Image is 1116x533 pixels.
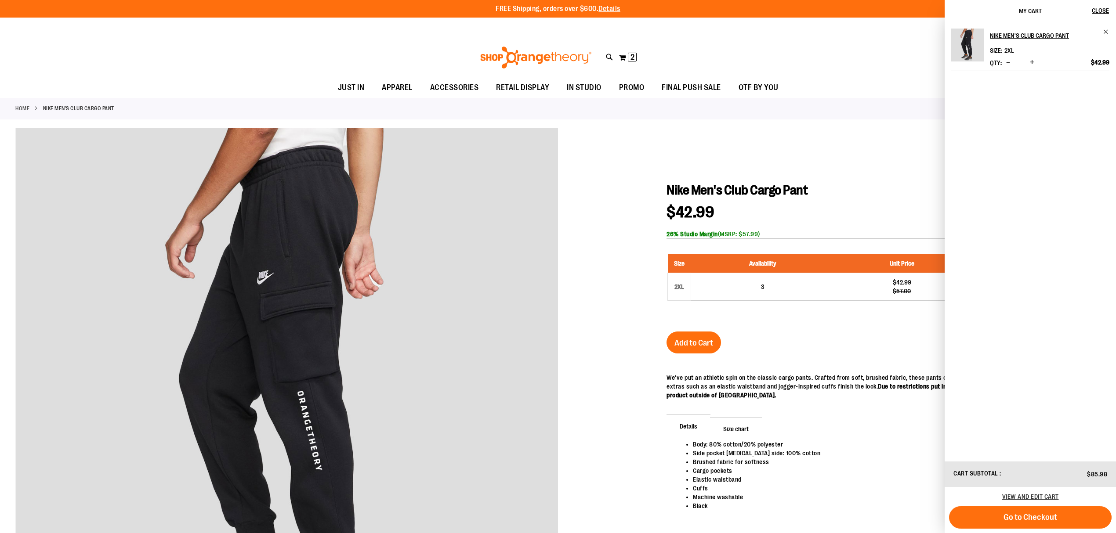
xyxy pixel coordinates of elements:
[667,203,714,221] span: $42.99
[421,78,488,98] a: ACCESSORIES
[667,331,721,353] button: Add to Cart
[667,414,710,437] span: Details
[834,254,969,273] th: Unit Price
[990,29,1098,43] h2: Nike Men's Club Cargo Pant
[839,287,965,295] div: $57.00
[667,230,1101,238] div: (MSRP: $57.99)
[1103,29,1109,35] a: Remove item
[710,417,762,440] span: Size chart
[668,254,691,273] th: Size
[761,283,765,290] span: 3
[990,47,1002,54] dt: Size
[693,501,1092,510] li: Black
[1028,58,1036,67] button: Increase product quantity
[1002,493,1059,500] a: View and edit cart
[15,104,29,112] a: Home
[990,59,1002,66] label: Qty
[693,466,1092,475] li: Cargo pockets
[619,78,645,97] span: PROMO
[558,78,610,98] a: IN STUDIO
[338,78,365,97] span: JUST IN
[951,29,984,61] img: Nike Men's Club Cargo Pant
[487,78,558,98] a: RETAIL DISPLAY
[730,78,787,98] a: OTF BY YOU
[951,29,984,67] a: Nike Men's Club Cargo Pant
[739,78,779,97] span: OTF BY YOU
[839,278,965,287] div: $42.99
[496,4,620,14] p: FREE Shipping, orders over $600.
[949,506,1112,529] button: Go to Checkout
[1092,7,1109,14] span: Close
[951,29,1109,71] li: Product
[479,47,593,68] img: Shop Orangetheory
[610,78,653,98] a: PROMO
[1019,7,1042,14] span: My Cart
[653,78,730,98] a: FINAL PUSH SALE
[567,78,601,97] span: IN STUDIO
[1004,47,1014,54] span: 2XL
[693,449,1092,457] li: Side pocket [MEDICAL_DATA] side: 100% cotton
[693,493,1092,501] li: Machine washable
[693,440,1092,449] li: Body: 80% cotton/20% polyester
[693,457,1092,466] li: Brushed fabric for softness
[496,78,549,97] span: RETAIL DISPLAY
[990,29,1109,43] a: Nike Men's Club Cargo Pant
[1004,512,1057,522] span: Go to Checkout
[693,484,1092,493] li: Cuffs
[1087,471,1107,478] span: $85.98
[1004,58,1012,67] button: Decrease product quantity
[1091,58,1109,66] span: $42.99
[43,104,114,112] strong: Nike Men's Club Cargo Pant
[691,254,835,273] th: Availability
[667,183,808,198] span: Nike Men's Club Cargo Pant
[693,475,1092,484] li: Elastic waistband
[329,78,373,98] a: JUST IN
[667,373,1101,400] div: We've put an athletic spin on the classic cargo pants. Crafted from soft, brushed fabric, these p...
[667,230,718,238] b: 26% Studio Margin
[953,470,998,477] span: Cart Subtotal
[430,78,479,97] span: ACCESSORIES
[598,5,620,13] a: Details
[630,53,634,61] span: 2
[673,280,686,293] div: 2XL
[662,78,721,97] span: FINAL PUSH SALE
[373,78,421,97] a: APPAREL
[382,78,413,97] span: APPAREL
[667,383,1091,399] b: Due to restrictions put in place by Nike, we are not allowed to sell or ship Nike product outside...
[674,338,713,348] span: Add to Cart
